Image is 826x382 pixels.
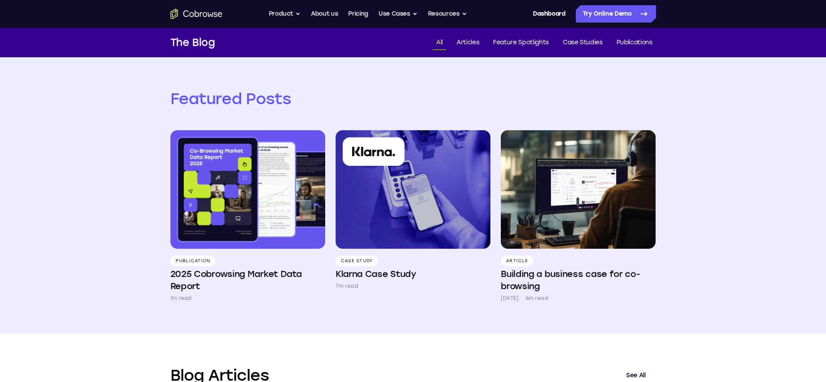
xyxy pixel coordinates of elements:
[348,5,368,23] a: Pricing
[379,5,418,23] button: Use Cases
[501,130,656,249] img: Building a business case for co-browsing
[336,130,490,290] a: Case Study Klarna Case Study 7m read
[433,36,446,50] a: All
[170,130,325,249] img: 2025 Cobrowsing Market Data Report
[336,130,490,249] img: Klarna Case Study
[336,282,358,290] p: 7m read
[428,5,467,23] button: Resources
[170,35,215,50] h1: The Blog
[501,130,656,303] a: Article Building a business case for co-browsing [DATE] 6m read
[170,256,216,266] p: Publication
[170,9,222,19] a: Go to the home page
[170,268,325,292] h4: 2025 Cobrowsing Market Data Report
[501,256,533,266] p: Article
[613,36,656,50] a: Publications
[336,268,416,280] h4: Klarna Case Study
[170,294,192,303] p: 1m read
[269,5,301,23] button: Product
[501,294,519,303] p: [DATE]
[533,5,565,23] a: Dashboard
[576,5,656,23] a: Try Online Demo
[490,36,552,50] a: Feature Spotlights
[170,130,325,303] a: Publication 2025 Cobrowsing Market Data Report 1m read
[170,89,656,109] h2: Featured Posts
[311,5,338,23] a: About us
[526,294,548,303] p: 6m read
[453,36,483,50] a: Articles
[336,256,379,266] p: Case Study
[559,36,606,50] a: Case Studies
[501,268,656,292] h4: Building a business case for co-browsing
